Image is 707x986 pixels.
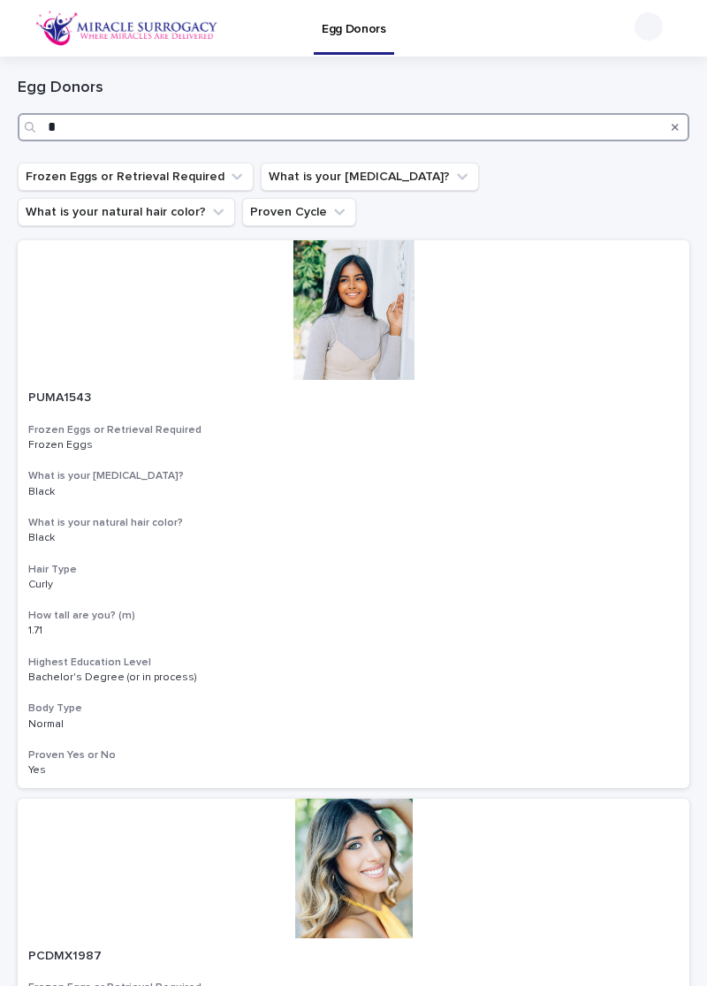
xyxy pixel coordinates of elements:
p: Bachelor's Degree (or in process) [28,671,679,684]
p: 1.71 [28,625,679,637]
p: Curly [28,579,679,591]
h3: How tall are you? (m) [28,609,679,623]
button: What is your eye color? [261,163,479,191]
p: Normal [28,718,679,731]
p: Yes [28,764,679,777]
button: Proven Cycle [242,198,356,226]
input: Search [18,113,689,141]
a: PUMA1543Frozen Eggs or Retrieval RequiredFrozen EggsWhat is your [MEDICAL_DATA]?BlackWhat is your... [18,240,689,788]
h1: Egg Donors [18,78,689,99]
h3: What is your [MEDICAL_DATA]? [28,469,679,483]
h3: Proven Yes or No [28,748,679,762]
h3: Frozen Eggs or Retrieval Required [28,423,679,437]
h3: What is your natural hair color? [28,516,679,530]
p: Frozen Eggs [28,439,679,451]
h3: Hair Type [28,563,679,577]
p: PCDMX1987 [28,949,679,964]
p: PUMA1543 [28,391,679,406]
img: OiFFDOGZQuirLhrlO1ag [35,11,218,46]
p: Black [28,486,679,498]
p: Black [28,532,679,544]
button: What is your natural hair color? [18,198,235,226]
h3: Highest Education Level [28,656,679,670]
h3: Body Type [28,702,679,716]
button: Frozen Eggs or Retrieval Required [18,163,254,191]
